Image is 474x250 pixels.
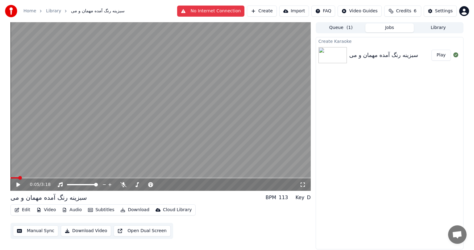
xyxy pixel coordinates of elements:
div: Create Karaoke [316,37,463,45]
span: 6 [414,8,417,14]
span: 0:05 [30,182,39,188]
button: Import [279,6,309,17]
button: Open Dual Screen [114,225,171,236]
button: Credits6 [384,6,421,17]
button: FAQ [311,6,335,17]
div: Cloud Library [163,207,192,213]
span: سبزینه رنگ آمده مهمان و می [71,8,124,14]
img: youka [5,5,17,17]
button: Library [414,23,463,32]
div: D [307,194,311,201]
div: Open chat [448,225,467,244]
div: 113 [279,194,288,201]
button: Settings [424,6,457,17]
div: Settings [435,8,453,14]
nav: breadcrumb [23,8,125,14]
button: Create [247,6,277,17]
div: BPM [266,194,276,201]
button: Audio [60,206,84,214]
span: ( 1 ) [347,25,353,31]
button: Video Guides [338,6,381,17]
button: Download [118,206,152,214]
div: Key [296,194,305,201]
button: Manual Sync [13,225,58,236]
div: / [30,182,45,188]
span: Credits [396,8,411,14]
button: Edit [12,206,33,214]
div: سبزینه رنگ آمده مهمان و می [10,193,87,202]
a: Home [23,8,36,14]
a: Library [46,8,61,14]
div: سبزینه رنگ آمده مهمان و می [349,51,418,59]
button: Queue [317,23,365,32]
button: No Internet Connection [177,6,245,17]
button: Download Video [61,225,111,236]
button: Play [431,50,451,61]
button: Video [34,206,58,214]
span: 3:18 [41,182,51,188]
button: Jobs [365,23,414,32]
button: Subtitles [85,206,117,214]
